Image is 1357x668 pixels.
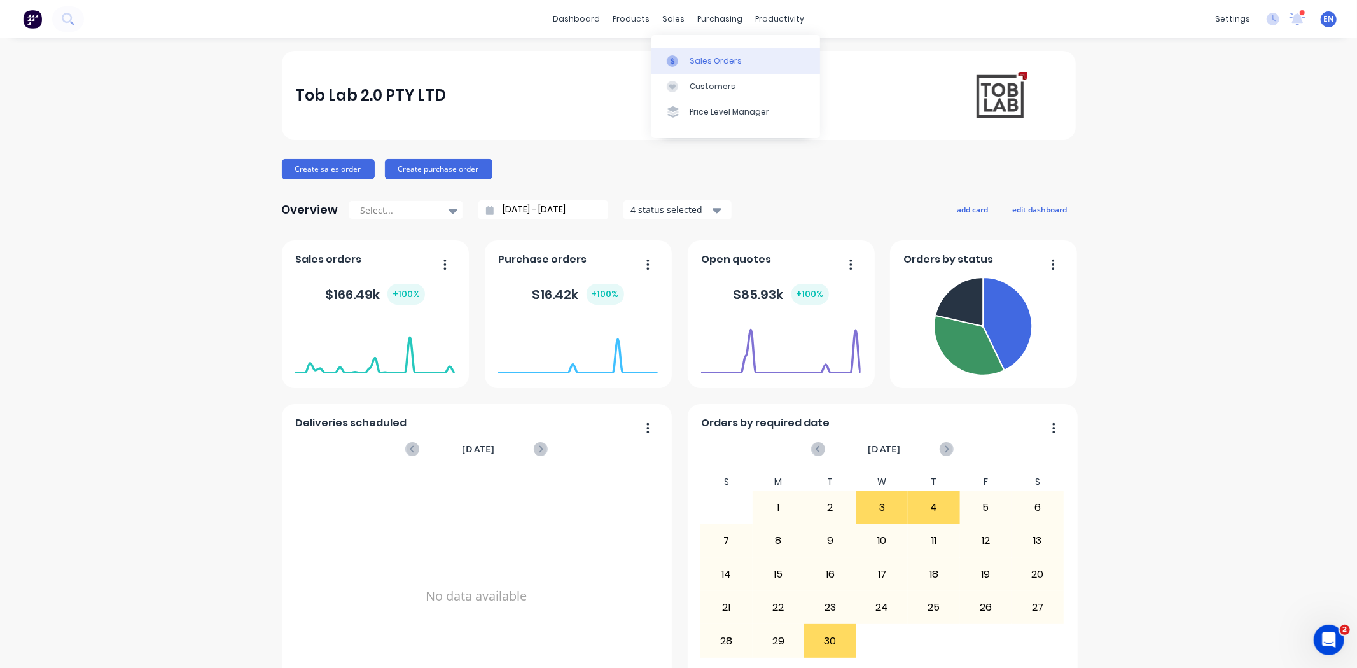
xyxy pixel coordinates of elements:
div: W [856,473,908,491]
div: 4 [908,492,959,524]
div: products [606,10,656,29]
div: 21 [701,592,752,623]
img: Factory [23,10,42,29]
div: + 100 % [587,284,624,305]
div: 20 [1012,559,1063,590]
a: Price Level Manager [651,99,820,125]
img: Tob Lab 2.0 PTY LTD [973,69,1029,122]
div: 10 [857,525,908,557]
button: add card [949,201,997,218]
div: Price Level Manager [690,106,769,118]
button: 4 status selected [623,200,732,219]
div: 24 [857,592,908,623]
div: $ 16.42k [532,284,624,305]
div: 2 [805,492,856,524]
a: Sales Orders [651,48,820,73]
span: Sales orders [295,252,361,267]
div: Sales Orders [690,55,742,67]
iframe: Intercom live chat [1314,625,1344,655]
div: 8 [753,525,804,557]
span: Open quotes [701,252,771,267]
div: 25 [908,592,959,623]
div: Tob Lab 2.0 PTY LTD [295,83,446,108]
span: Deliveries scheduled [295,415,407,431]
div: 13 [1012,525,1063,557]
div: $ 85.93k [734,284,829,305]
span: Purchase orders [498,252,587,267]
div: 23 [805,592,856,623]
div: productivity [749,10,811,29]
div: 26 [961,592,1012,623]
div: 6 [1012,492,1063,524]
button: edit dashboard [1005,201,1076,218]
div: 18 [908,559,959,590]
div: 19 [961,559,1012,590]
div: S [1012,473,1064,491]
div: + 100 % [387,284,425,305]
div: sales [656,10,691,29]
div: 14 [701,559,752,590]
div: 4 status selected [630,203,711,216]
div: 28 [701,625,752,657]
div: $ 166.49k [325,284,425,305]
div: 1 [753,492,804,524]
div: M [753,473,805,491]
div: Customers [690,81,735,92]
div: 16 [805,559,856,590]
button: Create purchase order [385,159,492,179]
div: 7 [701,525,752,557]
div: 15 [753,559,804,590]
div: 30 [805,625,856,657]
div: settings [1209,10,1256,29]
div: 27 [1012,592,1063,623]
span: EN [1324,13,1334,25]
div: 29 [753,625,804,657]
span: 2 [1340,625,1350,635]
div: 11 [908,525,959,557]
div: purchasing [691,10,749,29]
div: 12 [961,525,1012,557]
a: dashboard [546,10,606,29]
span: [DATE] [868,442,901,456]
span: [DATE] [462,442,495,456]
div: 5 [961,492,1012,524]
div: T [908,473,960,491]
div: S [700,473,753,491]
div: 9 [805,525,856,557]
a: Customers [651,74,820,99]
div: Overview [282,197,338,223]
div: 3 [857,492,908,524]
div: + 100 % [791,284,829,305]
button: Create sales order [282,159,375,179]
div: 22 [753,592,804,623]
div: F [960,473,1012,491]
div: T [804,473,856,491]
div: 17 [857,559,908,590]
span: Orders by status [903,252,993,267]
